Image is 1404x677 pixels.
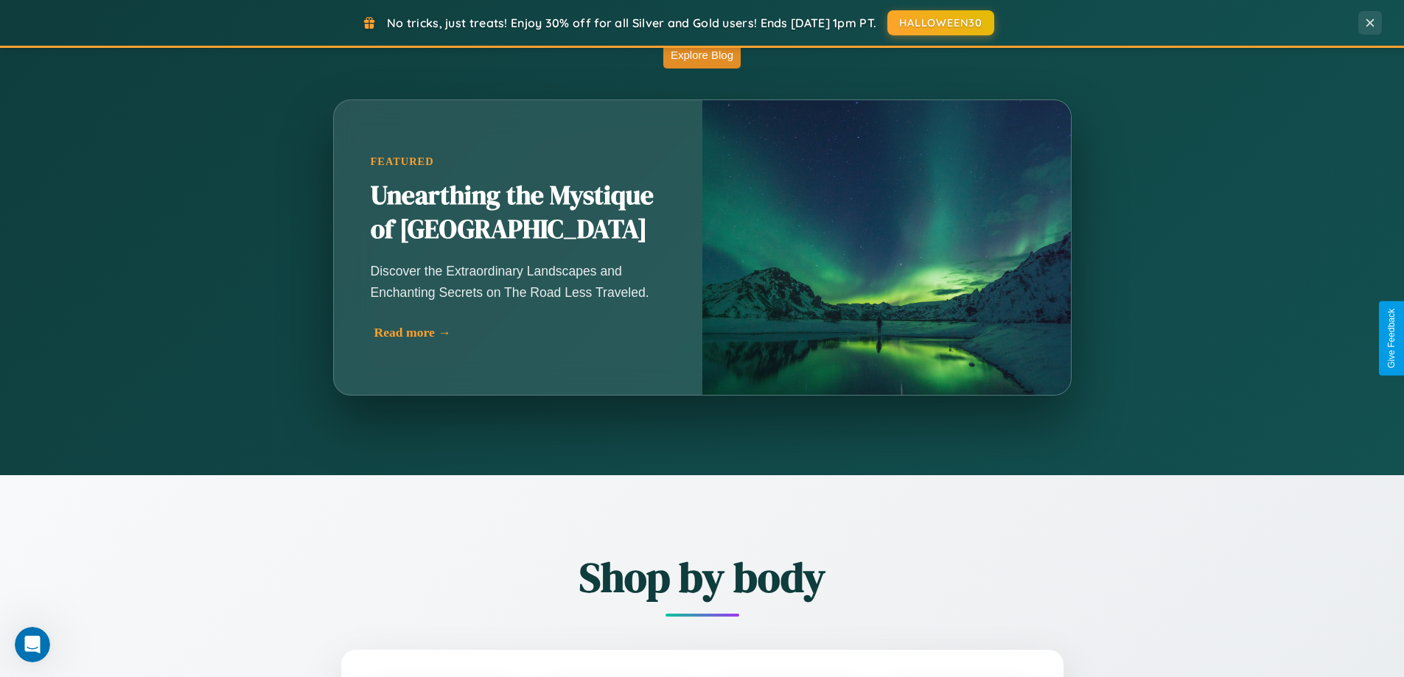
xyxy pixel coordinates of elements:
[371,261,666,302] p: Discover the Extraordinary Landscapes and Enchanting Secrets on The Road Less Traveled.
[371,179,666,247] h2: Unearthing the Mystique of [GEOGRAPHIC_DATA]
[15,627,50,662] iframe: Intercom live chat
[6,6,274,46] div: Open Intercom Messenger
[1386,309,1397,368] div: Give Feedback
[374,325,669,340] div: Read more →
[260,549,1145,606] h2: Shop by body
[663,41,741,69] button: Explore Blog
[887,10,994,35] button: HALLOWEEN30
[387,15,876,30] span: No tricks, just treats! Enjoy 30% off for all Silver and Gold users! Ends [DATE] 1pm PT.
[371,155,666,168] div: Featured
